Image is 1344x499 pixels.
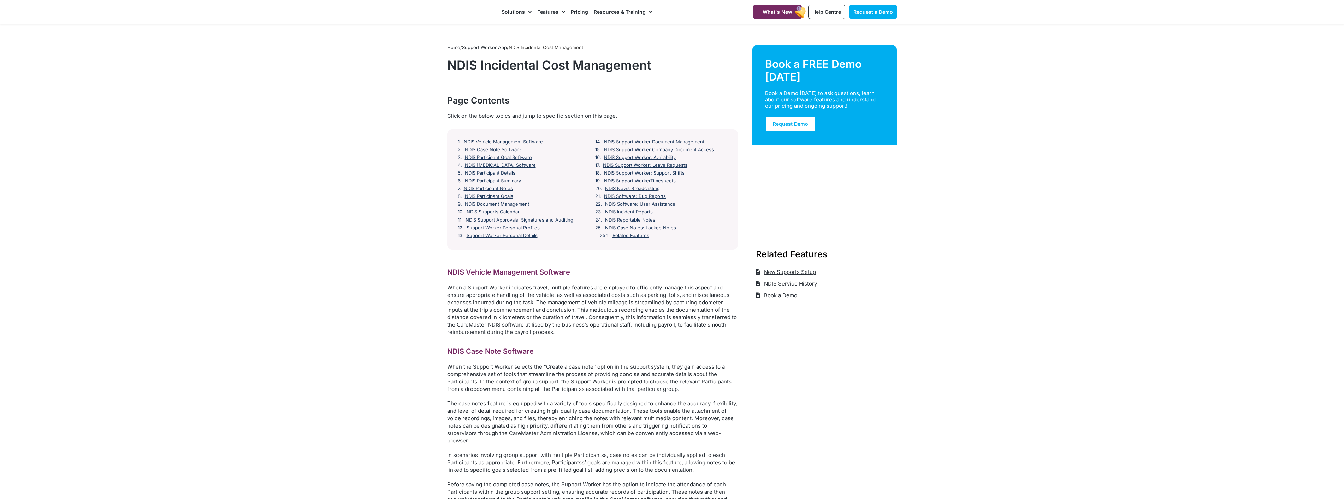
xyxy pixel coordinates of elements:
[808,5,845,19] a: Help Centre
[467,209,520,215] a: NDIS Supports Calendar
[447,284,738,336] p: When a Support Worker indicates travel, multiple features are employed to efficiently manage this...
[447,112,738,120] div: Click on the below topics and jump to specific section on this page.
[447,268,738,277] h2: NDIS Vehicle Management Software
[752,145,897,231] img: Support Worker and NDIS Participant out for a coffee.
[447,94,738,107] div: Page Contents
[605,186,660,192] a: NDIS News Broadcasting
[465,155,532,160] a: NDIS Participant Goal Software
[605,209,653,215] a: NDIS Incident Reports
[447,347,738,356] h2: NDIS Case Note Software
[765,116,816,132] a: Request Demo
[763,9,792,15] span: What's New
[447,45,460,50] a: Home
[853,9,893,15] span: Request a Demo
[849,5,897,19] a: Request a Demo
[464,186,513,192] a: NDIS Participant Notes
[756,266,816,278] a: New Supports Setup
[447,363,738,393] p: When the Support Worker selects the “Create a case note” option in the support system, they gain ...
[447,7,495,17] img: CareMaster Logo
[605,201,675,207] a: NDIS Software: User Assistance
[765,58,884,83] div: Book a FREE Demo [DATE]
[447,451,738,474] p: In scenarios involving group support with multiple Participantss, case notes can be individually ...
[465,178,521,184] a: NDIS Participant Summary
[465,147,521,153] a: NDIS Case Note Software
[753,5,802,19] a: What's New
[509,45,583,50] span: NDIS Incidental Cost Management
[466,217,573,223] a: NDIS Support Approvals: Signatures and Auditing
[467,225,540,231] a: Support Worker Personal Profiles
[467,233,538,239] a: Support Worker Personal Details
[756,278,817,289] a: NDIS Service History
[447,58,738,72] h1: NDIS Incidental Cost Management
[462,45,507,50] a: Support Worker App
[756,248,894,260] h3: Related Features
[465,170,515,176] a: NDIS Participant Details
[447,45,583,50] span: / /
[605,217,655,223] a: NDIS Reportable Notes
[756,289,798,301] a: Book a Demo
[604,178,676,184] a: NDIS Support WorkerTimesheets
[447,400,738,444] p: The case notes feature is equipped with a variety of tools specifically designed to enhance the a...
[465,163,536,168] a: NDIS [MEDICAL_DATA] Software
[762,266,816,278] span: New Supports Setup
[765,90,876,109] div: Book a Demo [DATE] to ask questions, learn about our software features and understand our pricing...
[604,147,714,153] a: NDIS Support Worker Company Document Access
[762,278,817,289] span: NDIS Service History
[762,289,797,301] span: Book a Demo
[604,194,666,199] a: NDIS Software: Bug Reports
[465,201,529,207] a: NDIS Document Management
[604,139,704,145] a: NDIS Support Worker Document Management
[465,194,513,199] a: NDIS Participant Goals
[603,163,687,168] a: NDIS Support Worker: Leave Requests
[605,225,676,231] a: NDIS Case Notes: Locked Notes
[604,155,676,160] a: NDIS Support Worker: Availability
[604,170,685,176] a: NDIS Support Worker: Support Shifts
[773,121,808,127] span: Request Demo
[464,139,543,145] a: NDIS Vehicle Management Software
[612,233,649,239] a: Related Features
[812,9,841,15] span: Help Centre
